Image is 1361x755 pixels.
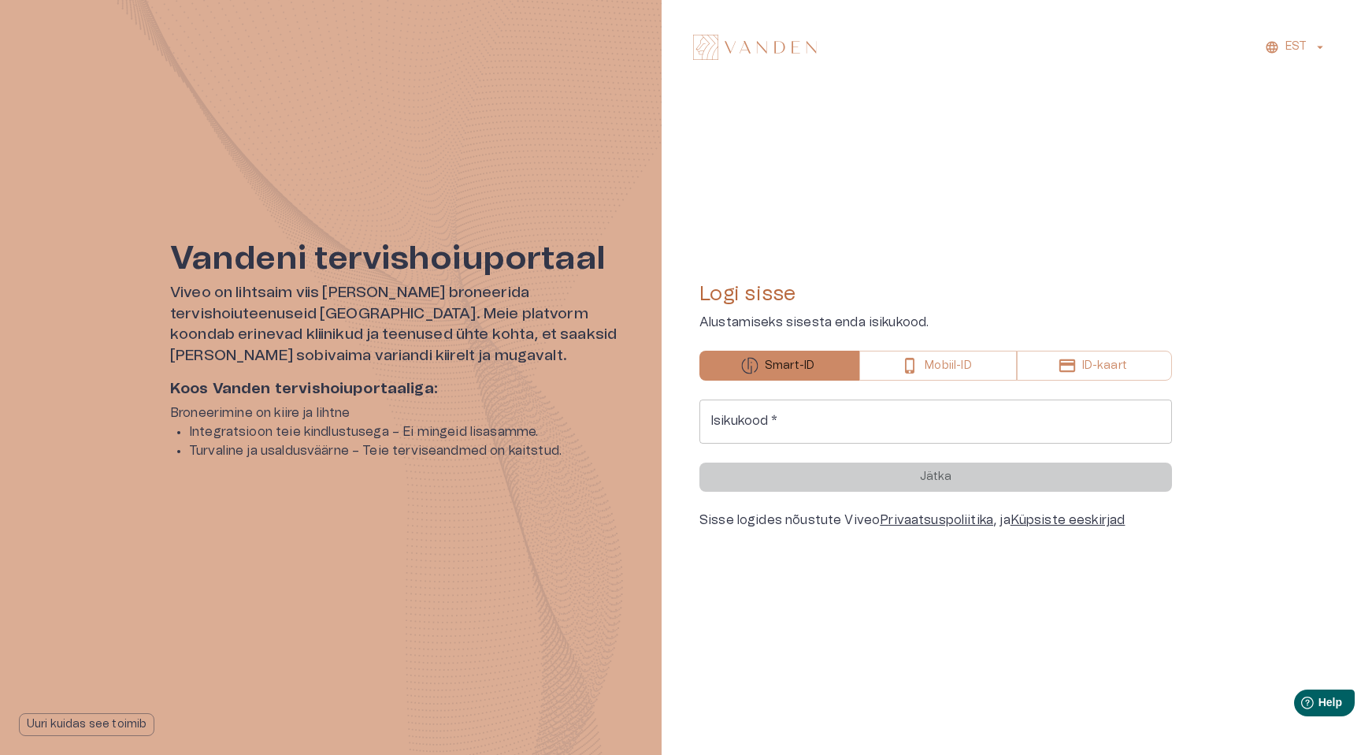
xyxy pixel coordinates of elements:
[1263,35,1329,58] button: EST
[27,716,146,733] p: Uuri kuidas see toimib
[699,281,1172,307] h4: Logi sisse
[699,511,1172,530] div: Sisse logides nõustute Viveo , ja
[693,35,817,60] img: Vanden logo
[19,713,154,736] button: Uuri kuidas see toimib
[1238,683,1361,727] iframe: Help widget launcher
[1285,39,1307,55] p: EST
[1011,514,1126,526] a: Küpsiste eeskirjad
[699,351,859,381] button: Smart-ID
[699,313,1172,332] p: Alustamiseks sisesta enda isikukood.
[765,358,814,374] p: Smart-ID
[880,514,993,526] a: Privaatsuspoliitika
[1082,358,1127,374] p: ID-kaart
[859,351,1016,381] button: Mobiil-ID
[1017,351,1172,381] button: ID-kaart
[925,358,971,374] p: Mobiil-ID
